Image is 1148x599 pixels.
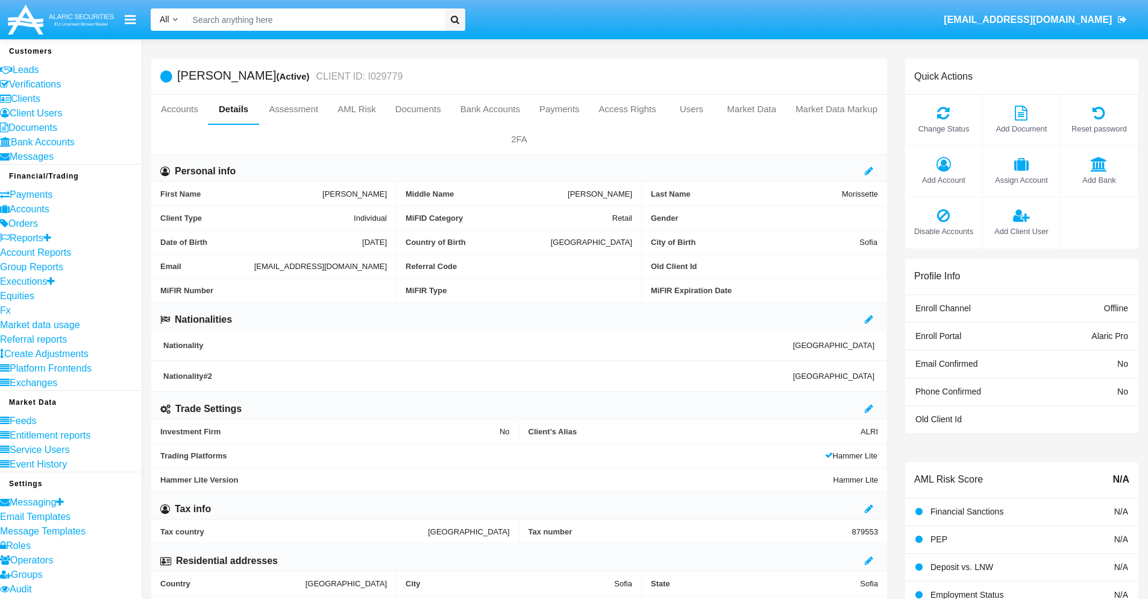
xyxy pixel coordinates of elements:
input: Search [187,8,441,31]
span: Email [160,262,254,271]
a: Users [666,95,718,124]
span: Add Account [911,174,976,186]
span: Referral Code [406,262,632,271]
span: All [160,14,169,24]
span: N/A [1114,507,1128,516]
span: Reports [10,233,43,243]
span: Middle Name [406,189,568,198]
span: Messaging [10,497,56,507]
h6: Tax info [175,502,211,516]
small: CLIENT ID: I029779 [313,72,403,81]
span: Create Adjustments [4,349,89,359]
span: Nationality #2 [163,372,793,381]
a: Market Data [717,95,786,124]
span: Add Document [989,123,1054,135]
span: Hammer Lite Version [160,475,833,484]
span: Phone Confirmed [915,387,981,396]
a: [EMAIL_ADDRESS][DOMAIN_NAME] [938,3,1133,37]
span: Tax country [160,527,428,536]
span: Client Users [10,108,62,118]
a: Market Data Markup [786,95,887,124]
a: Bank Accounts [451,95,530,124]
span: PEP [930,534,947,544]
span: Change Status [911,123,976,135]
span: N/A [1114,562,1128,572]
span: Add Bank [1067,174,1132,186]
span: [GEOGRAPHIC_DATA] [428,527,509,536]
a: Documents [386,95,451,124]
span: Exchanges [10,378,57,388]
span: Client’s Alias [529,427,861,436]
span: Reset password [1067,123,1132,135]
span: Tax number [529,527,852,536]
span: Enroll Portal [915,331,961,341]
span: Roles [6,540,31,551]
a: Assessment [259,95,328,124]
h5: [PERSON_NAME] [177,69,403,83]
span: [PERSON_NAME] [568,189,632,198]
span: Old Client Id [651,262,877,271]
span: Nationality [163,341,793,350]
span: MiFIR Type [406,286,632,295]
span: No [1117,359,1128,369]
span: Hammer Lite [833,475,878,484]
span: Orders [8,218,38,229]
span: 879553 [852,527,878,536]
h6: Quick Actions [914,71,973,82]
span: ALRI [861,427,878,436]
h6: Profile Info [914,270,960,282]
span: [DATE] [362,238,387,247]
span: Audit [10,584,31,594]
span: Sofia [860,579,878,588]
span: Hammer Lite [825,451,877,460]
span: Feeds [10,416,36,426]
span: Sofia [859,238,877,247]
span: Enroll Channel [915,303,971,313]
span: Messages [10,151,54,162]
span: Clients [11,93,40,104]
span: Investment Firm [160,427,500,436]
h6: Trade Settings [175,402,242,416]
a: Payments [530,95,589,124]
span: [PERSON_NAME] [322,189,387,198]
span: Platform Frontends [10,363,92,373]
span: Offline [1104,303,1128,313]
span: Individual [354,214,387,223]
span: Trading Platforms [160,451,825,460]
span: City [406,579,614,588]
span: Disable Accounts [911,226,976,237]
a: Access Rights [589,95,666,124]
span: Last Name [651,189,842,198]
h6: AML Risk Score [914,474,983,485]
span: [EMAIL_ADDRESS][DOMAIN_NAME] [944,14,1112,25]
h6: Personal info [175,165,236,178]
span: Groups [11,569,42,580]
span: First Name [160,189,322,198]
span: Sofia [614,579,632,588]
span: Bank Accounts [11,137,75,147]
span: [GEOGRAPHIC_DATA] [306,579,387,588]
h6: Residential addresses [176,554,278,568]
span: Email Confirmed [915,359,977,369]
img: Logo image [6,2,116,37]
span: No [1117,387,1128,396]
span: [GEOGRAPHIC_DATA] [793,372,874,381]
a: Accounts [151,95,208,124]
span: [EMAIL_ADDRESS][DOMAIN_NAME] [254,262,387,271]
span: N/A [1114,534,1128,544]
span: Payments [10,189,52,200]
span: Client Type [160,214,354,223]
span: Old Client Id [915,414,962,424]
a: Details [208,95,260,124]
span: State [651,579,860,588]
span: Add Client User [989,226,1054,237]
span: Verifications [9,79,61,89]
span: Entitlement reports [10,430,90,440]
span: MiFIR Expiration Date [651,286,878,295]
a: 2FA [151,125,887,154]
span: City of Birth [651,238,859,247]
span: Operators [10,555,53,565]
div: (Active) [276,69,313,83]
span: Documents [8,122,57,133]
span: [GEOGRAPHIC_DATA] [793,341,874,350]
